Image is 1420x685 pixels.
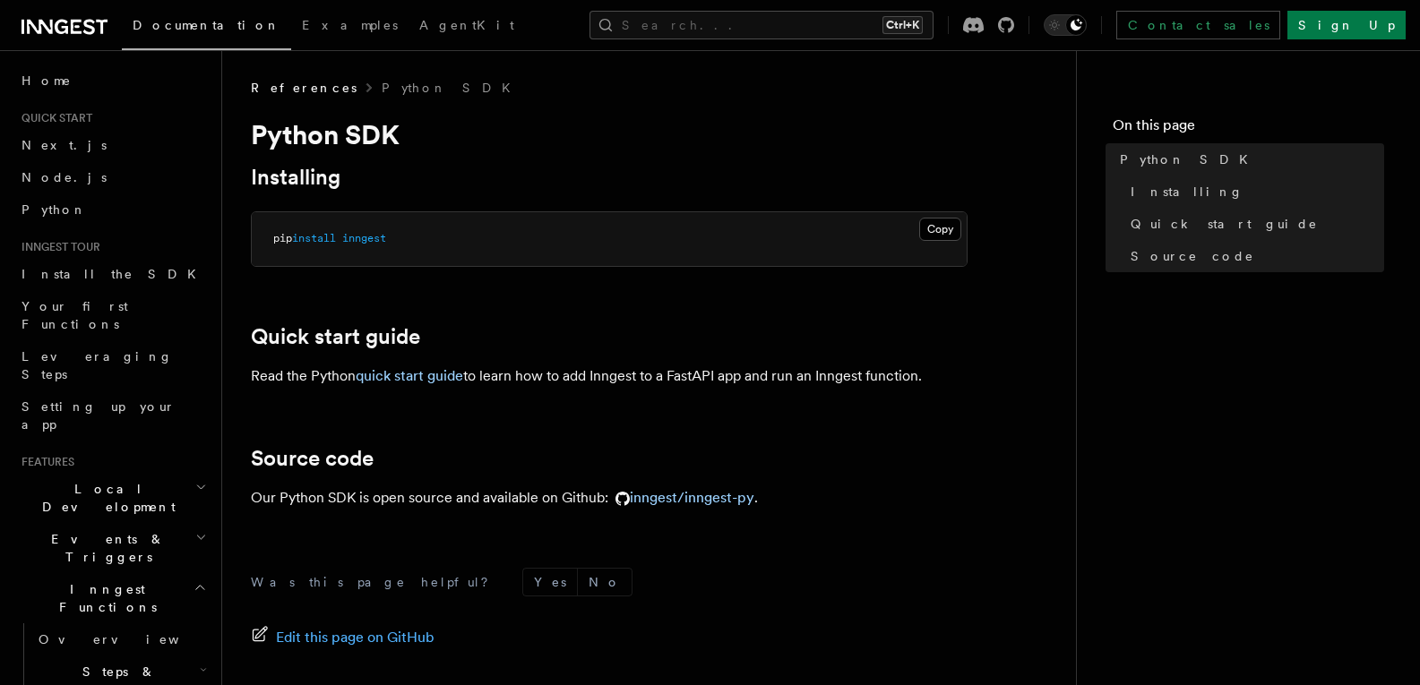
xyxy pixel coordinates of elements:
[251,165,340,190] a: Installing
[39,632,223,646] span: Overview
[1113,143,1384,176] a: Python SDK
[14,64,211,97] a: Home
[356,367,463,384] a: quick start guide
[251,79,357,97] span: References
[14,340,211,390] a: Leveraging Steps
[291,5,409,48] a: Examples
[409,5,525,48] a: AgentKit
[1287,11,1406,39] a: Sign Up
[31,623,211,655] a: Overview
[1120,150,1259,168] span: Python SDK
[22,138,107,152] span: Next.js
[251,324,420,349] a: Quick start guide
[22,399,176,432] span: Setting up your app
[251,118,968,150] h1: Python SDK
[14,473,211,523] button: Local Development
[1131,183,1244,201] span: Installing
[14,390,211,441] a: Setting up your app
[1123,240,1384,272] a: Source code
[251,625,435,650] a: Edit this page on GitHub
[882,16,923,34] kbd: Ctrl+K
[22,349,173,381] span: Leveraging Steps
[22,170,107,184] span: Node.js
[14,573,211,623] button: Inngest Functions
[22,202,87,217] span: Python
[251,446,374,471] a: Source code
[22,299,128,331] span: Your first Functions
[14,480,195,516] span: Local Development
[14,161,211,193] a: Node.js
[14,258,211,290] a: Install the SDK
[251,364,968,389] p: Read the Python to learn how to add Inngest to a FastAPI app and run an Inngest function.
[1044,14,1087,36] button: Toggle dark mode
[14,523,211,573] button: Events & Triggers
[419,18,514,32] span: AgentKit
[590,11,934,39] button: Search...Ctrl+K
[1131,215,1318,233] span: Quick start guide
[14,193,211,226] a: Python
[1123,176,1384,208] a: Installing
[14,530,195,566] span: Events & Triggers
[14,240,100,254] span: Inngest tour
[523,569,577,595] button: Yes
[22,267,207,281] span: Install the SDK
[608,489,754,506] a: inngest/inngest-py
[302,18,398,32] span: Examples
[919,218,961,241] button: Copy
[382,79,521,97] a: Python SDK
[273,232,292,244] span: pip
[1131,247,1254,265] span: Source code
[133,18,280,32] span: Documentation
[1123,208,1384,240] a: Quick start guide
[14,455,74,469] span: Features
[342,232,386,244] span: inngest
[22,72,72,90] span: Home
[14,111,92,125] span: Quick start
[122,5,291,50] a: Documentation
[276,625,435,650] span: Edit this page on GitHub
[251,573,501,591] p: Was this page helpful?
[578,569,632,595] button: No
[14,129,211,161] a: Next.js
[1113,115,1384,143] h4: On this page
[14,290,211,340] a: Your first Functions
[251,485,968,510] p: Our Python SDK is open source and available on Github: .
[292,232,336,244] span: install
[1116,11,1280,39] a: Contact sales
[14,580,194,616] span: Inngest Functions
